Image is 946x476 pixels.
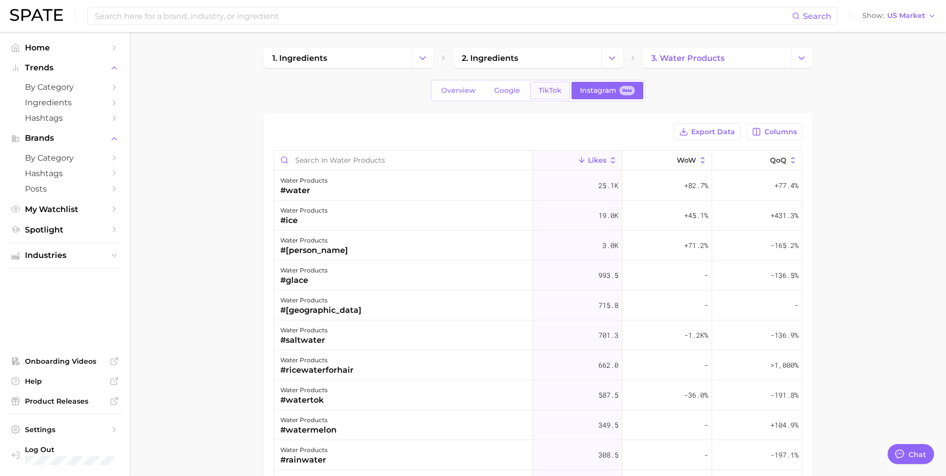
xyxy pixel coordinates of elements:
span: 349.5 [598,419,618,431]
span: 25.1k [598,180,618,192]
span: 662.0 [598,359,618,371]
span: Product Releases [25,397,105,406]
span: Show [862,13,884,18]
span: - [704,299,708,311]
span: +71.2% [684,239,708,251]
span: - [794,299,798,311]
a: Google [486,82,529,99]
div: water products [280,444,328,456]
div: #ricewaterforhair [280,364,354,376]
span: +45.1% [684,210,708,222]
span: Export Data [691,128,735,136]
span: +104.9% [770,419,798,431]
button: WoW [622,151,712,170]
span: Likes [588,156,606,164]
a: Hashtags [8,166,122,181]
input: Search here for a brand, industry, or ingredient [94,7,792,24]
span: Onboarding Videos [25,357,105,366]
div: #[GEOGRAPHIC_DATA] [280,304,362,316]
span: Settings [25,425,105,434]
button: Columns [747,123,802,140]
span: 2. ingredients [462,53,518,63]
div: #[PERSON_NAME] [280,244,348,256]
span: QoQ [770,156,786,164]
span: 3.0k [602,239,618,251]
span: Beta [622,86,632,95]
span: Google [494,86,520,95]
div: water products [280,384,328,396]
span: - [704,269,708,281]
span: 587.5 [598,389,618,401]
span: -136.5% [770,269,798,281]
span: - [704,419,708,431]
div: #water [280,185,328,197]
span: Industries [25,251,105,260]
button: Change Category [791,48,812,68]
div: water products [280,205,328,217]
div: water products [280,235,348,246]
a: Hashtags [8,110,122,126]
a: Product Releases [8,394,122,409]
div: #glace [280,274,328,286]
span: 715.8 [598,299,618,311]
div: #watermelon [280,424,337,436]
span: Trends [25,63,105,72]
span: Hashtags [25,169,105,178]
a: by Category [8,150,122,166]
span: TikTok [539,86,562,95]
button: QoQ [712,151,802,170]
span: - [704,359,708,371]
button: Export Data [674,123,741,140]
span: +77.4% [774,180,798,192]
span: Home [25,43,105,52]
div: #watertok [280,394,328,406]
img: SPATE [10,9,63,21]
span: -136.9% [770,329,798,341]
span: 701.3 [598,329,618,341]
span: +82.7% [684,180,708,192]
button: water products#ice19.0k+45.1%+431.3% [274,201,802,231]
span: Spotlight [25,225,105,235]
span: Ingredients [25,98,105,107]
a: Spotlight [8,222,122,238]
span: -165.2% [770,239,798,251]
span: by Category [25,153,105,163]
span: +431.3% [770,210,798,222]
div: water products [280,324,328,336]
span: 3. water products [651,53,725,63]
a: Overview [433,82,484,99]
button: Likes [533,151,622,170]
a: 1. ingredients [264,48,412,68]
span: Instagram [580,86,616,95]
span: - [704,449,708,461]
button: Industries [8,248,122,263]
a: Help [8,374,122,389]
button: water products#glace993.5--136.5% [274,260,802,290]
span: 993.5 [598,269,618,281]
span: >1,000% [770,360,798,370]
button: Trends [8,60,122,75]
span: My Watchlist [25,205,105,214]
a: TikTok [530,82,570,99]
button: water products#watertok587.5-36.0%-191.8% [274,380,802,410]
a: Onboarding Videos [8,354,122,369]
button: water products#rainwater308.5--197.1% [274,440,802,470]
span: by Category [25,82,105,92]
div: water products [280,264,328,276]
span: -197.1% [770,449,798,461]
span: Search [803,11,831,21]
div: water products [280,414,337,426]
button: water products#watermelon349.5-+104.9% [274,410,802,440]
a: Settings [8,422,122,437]
span: Brands [25,134,105,143]
span: Hashtags [25,113,105,123]
button: water products#water25.1k+82.7%+77.4% [274,171,802,201]
div: #saltwater [280,334,328,346]
a: My Watchlist [8,202,122,217]
span: Log Out [25,445,154,454]
span: 1. ingredients [272,53,327,63]
a: Home [8,40,122,55]
a: InstagramBeta [571,82,643,99]
button: water products#ricewaterforhair662.0->1,000% [274,350,802,380]
div: water products [280,354,354,366]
